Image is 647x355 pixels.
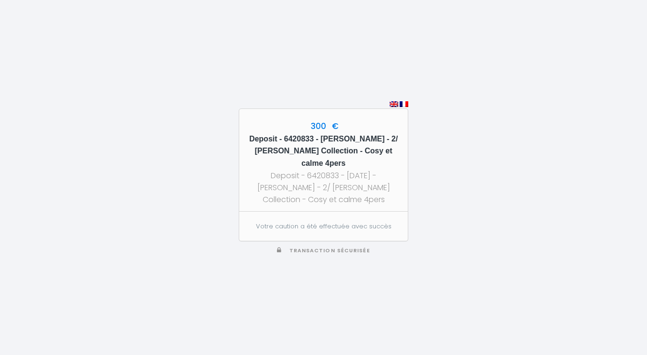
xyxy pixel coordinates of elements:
[248,170,399,205] div: Deposit - 6420833 - [DATE] - [PERSON_NAME] - 2/ [PERSON_NAME] Collection - Cosy et calme 4pers
[289,247,370,254] span: Transaction sécurisée
[390,101,398,107] img: en.png
[250,222,397,231] p: Votre caution a été effectuée avec succès
[400,101,408,107] img: fr.png
[248,133,399,170] h5: Deposit - 6420833 - [PERSON_NAME] - 2/ [PERSON_NAME] Collection - Cosy et calme 4pers
[308,120,339,132] span: 300 €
